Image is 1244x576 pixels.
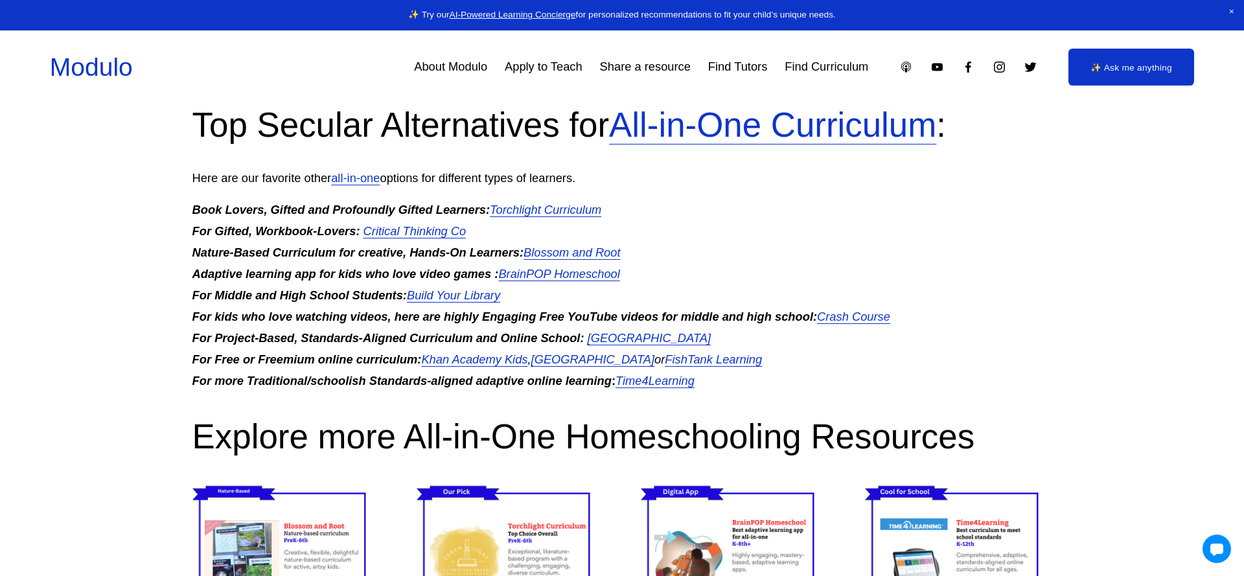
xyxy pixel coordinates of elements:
a: Find Tutors [708,56,768,80]
em: For kids who love watching videos, here are highly Engaging Free YouTube videos for middle and hi... [192,310,817,323]
a: Khan Academy Kids [421,352,527,366]
em: Nature-Based Curriculum for creative, Hands-On Learners: [192,246,524,259]
h2: Explore more All-in-One Homeschooling Resources [192,414,1051,459]
a: Build Your Library [407,288,500,302]
p: Here are our favorite other options for different types of learners. [192,168,1051,189]
a: Instagram [993,60,1006,74]
a: Modulo [50,53,133,81]
a: BrainPOP Homeschool [498,267,619,281]
a: AI-Powered Learning Concierge [450,10,576,19]
a: ✨ Ask me anything [1068,49,1194,86]
a: Critical Thinking Co [363,224,466,238]
em: For more Traditional/schoolish Standards-aligned adaptive online learning [192,374,612,387]
em: For Middle and High School Students: [192,288,407,302]
a: Twitter [1024,60,1037,74]
a: Crash Course [817,310,890,323]
a: FishTank Learning [665,352,762,366]
em: Book Lovers, Gifted and Profoundly Gifted Learners: [192,203,490,216]
em: For Free or Freemium online curriculum: [192,352,422,366]
a: Facebook [962,60,975,74]
em: Adaptive learning app for kids who love video games : [192,267,499,281]
em: For Gifted, Workbook-Lovers: [192,224,360,238]
h2: Top Secular Alternatives for : [192,102,1051,147]
a: Blossom and Root [524,246,621,259]
a: About Modulo [414,56,487,80]
a: All-in-One Curriculum [609,106,936,144]
a: Torchlight Curriculum [490,203,601,216]
a: Find Curriculum [785,56,868,80]
a: Apply to Teach [505,56,582,80]
em: , [528,352,531,366]
em: For Project-Based, Standards-Aligned Curriculum and Online School: [192,331,584,345]
a: [GEOGRAPHIC_DATA] [588,331,711,345]
a: Time4Learning [616,374,695,387]
a: all-in-one [331,171,380,185]
a: Apple Podcasts [899,60,913,74]
a: Share a resource [600,56,691,80]
a: [GEOGRAPHIC_DATA] [531,352,654,366]
em: or [654,352,665,366]
a: YouTube [930,60,944,74]
strong: : [192,374,616,387]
